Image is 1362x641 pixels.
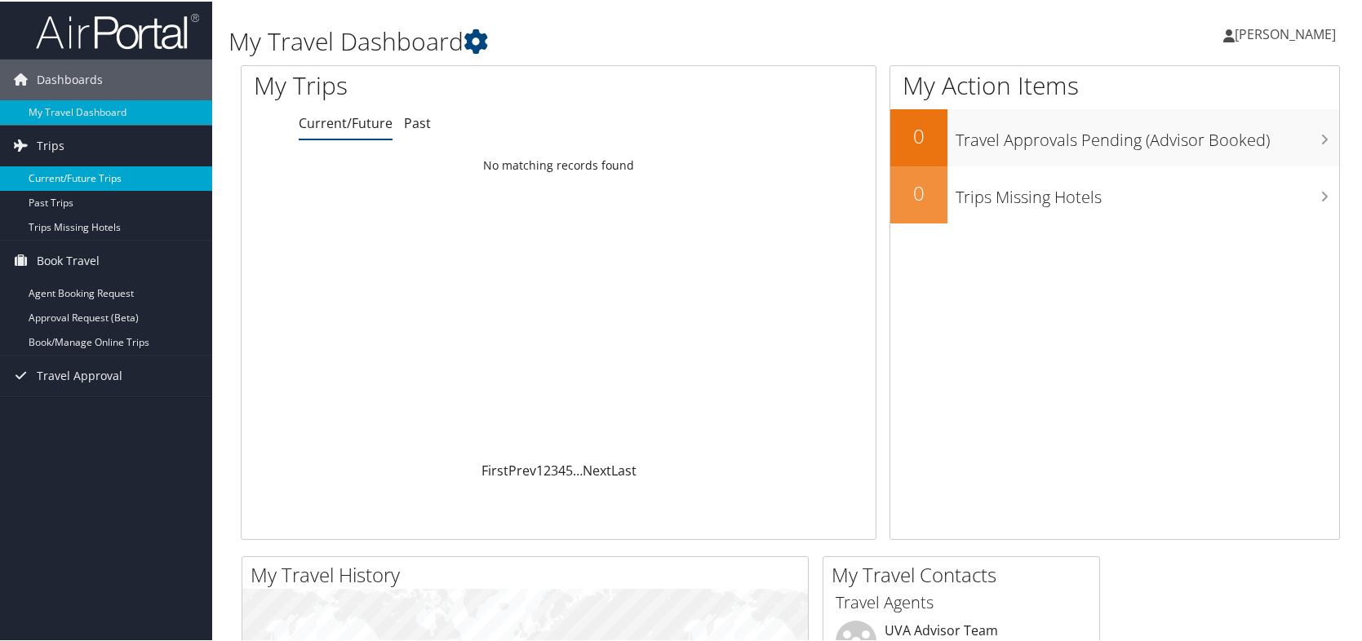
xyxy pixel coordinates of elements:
a: 0Travel Approvals Pending (Advisor Booked) [890,108,1340,165]
a: [PERSON_NAME] [1223,8,1352,57]
h2: 0 [890,121,947,148]
a: 5 [566,460,573,478]
img: airportal-logo.png [36,11,199,49]
a: Next [583,460,611,478]
h2: My Travel History [251,559,808,587]
h2: My Travel Contacts [832,559,1099,587]
h1: My Trips [254,67,600,101]
h3: Travel Approvals Pending (Advisor Booked) [956,119,1340,150]
h1: My Action Items [890,67,1340,101]
span: Dashboards [37,58,103,99]
span: Travel Approval [37,354,122,395]
span: Trips [37,124,64,165]
h2: 0 [890,178,947,206]
td: No matching records found [242,149,876,179]
a: Current/Future [299,113,393,130]
a: Past [404,113,431,130]
a: First [481,460,508,478]
h1: My Travel Dashboard [228,23,978,57]
h3: Travel Agents [836,590,1087,612]
a: 2 [543,460,551,478]
a: 1 [536,460,543,478]
a: 4 [558,460,566,478]
a: Last [611,460,637,478]
span: [PERSON_NAME] [1235,24,1336,42]
span: … [573,460,583,478]
h3: Trips Missing Hotels [956,176,1340,207]
a: 3 [551,460,558,478]
span: Book Travel [37,239,100,280]
a: Prev [508,460,536,478]
a: 0Trips Missing Hotels [890,165,1340,222]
